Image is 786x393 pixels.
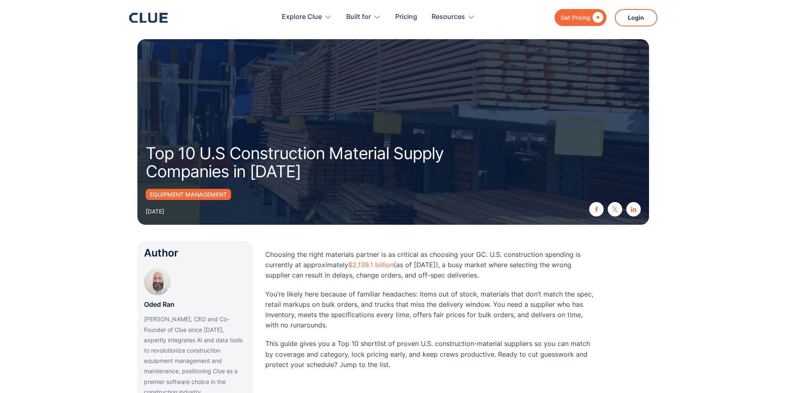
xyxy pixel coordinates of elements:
p: ‍ [265,378,595,388]
div: Explore Clue [282,4,322,30]
a: Equipment Management [146,189,231,200]
a: Get Pricing [555,9,607,26]
div: Get Pricing [561,12,590,23]
img: Oded Ran [144,268,171,295]
a: Pricing [395,4,417,30]
p: Choosing the right materials partner is as critical as choosing your GC. U.S. construction spendi... [265,249,595,281]
p: Oded Ran [144,299,175,310]
div: Built for [346,4,371,30]
a: Login [615,9,657,26]
p: This guide gives you a Top 10 shortlist of proven U.S. construction-material suppliers so you can... [265,339,595,370]
img: facebook icon [594,207,599,212]
div: Resources [432,4,465,30]
a: $2,139.1 billion [348,261,394,269]
img: twitter X icon [612,207,618,212]
div: Author [144,248,246,258]
div:  [590,12,603,23]
p: You’re likely here because of familiar headaches: items out of stock, materials that don’t match ... [265,289,595,331]
div: [DATE] [146,206,164,217]
h1: Top 10 U.S Construction Material Supply Companies in [DATE] [146,144,492,181]
img: linkedin icon [631,207,636,212]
